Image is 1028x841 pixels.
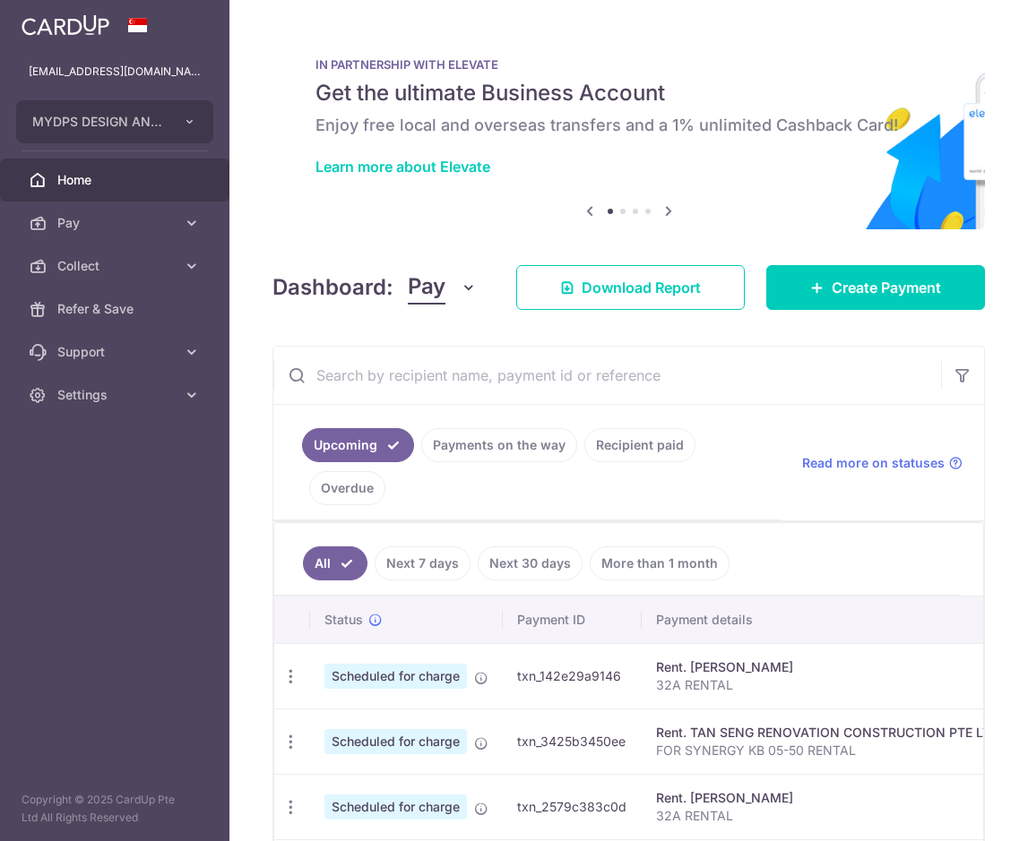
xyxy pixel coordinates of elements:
[656,807,999,825] p: 32A RENTAL
[324,729,467,754] span: Scheduled for charge
[656,742,999,759] p: FOR SYNERGY KB 05-50 RENTAL
[57,171,176,189] span: Home
[303,546,367,580] a: All
[582,277,701,298] span: Download Report
[315,158,490,176] a: Learn more about Elevate
[309,471,385,505] a: Overdue
[590,546,730,580] a: More than 1 month
[32,113,165,131] span: MYDPS DESIGN AND CONSTRUCTION PTE. LTD.
[57,386,176,404] span: Settings
[16,100,213,143] button: MYDPS DESIGN AND CONSTRUCTION PTE. LTD.
[503,643,642,708] td: txn_142e29a9146
[324,794,467,820] span: Scheduled for charge
[478,546,583,580] a: Next 30 days
[57,257,176,275] span: Collect
[57,214,176,232] span: Pay
[656,789,999,807] div: Rent. [PERSON_NAME]
[375,546,471,580] a: Next 7 days
[656,724,999,742] div: Rent. TAN SENG RENOVATION CONSTRUCTION PTE LTD
[642,596,1014,643] th: Payment details
[57,343,176,361] span: Support
[516,265,745,310] a: Download Report
[421,428,577,462] a: Payments on the way
[315,115,942,136] h6: Enjoy free local and overseas transfers and a 1% unlimited Cashback Card!
[22,14,109,36] img: CardUp
[802,454,945,472] span: Read more on statuses
[57,300,176,318] span: Refer & Save
[29,63,201,81] p: [EMAIL_ADDRESS][DOMAIN_NAME]
[408,270,445,305] span: Pay
[503,774,642,839] td: txn_2579c383c0d
[315,57,942,72] p: IN PARTNERSHIP WITH ELEVATE
[832,277,941,298] span: Create Payment
[324,664,467,689] span: Scheduled for charge
[766,265,985,310] a: Create Payment
[324,611,363,629] span: Status
[302,428,414,462] a: Upcoming
[913,787,1010,832] iframe: Opens a widget where you can find more information
[802,454,963,472] a: Read more on statuses
[272,271,393,304] h4: Dashboard:
[656,658,999,676] div: Rent. [PERSON_NAME]
[273,347,941,404] input: Search by recipient name, payment id or reference
[503,708,642,774] td: txn_3425b3450ee
[272,29,985,229] img: Renovation banner
[584,428,695,462] a: Recipient paid
[408,270,477,305] button: Pay
[503,596,642,643] th: Payment ID
[656,676,999,694] p: 32A RENTAL
[315,79,942,107] h5: Get the ultimate Business Account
